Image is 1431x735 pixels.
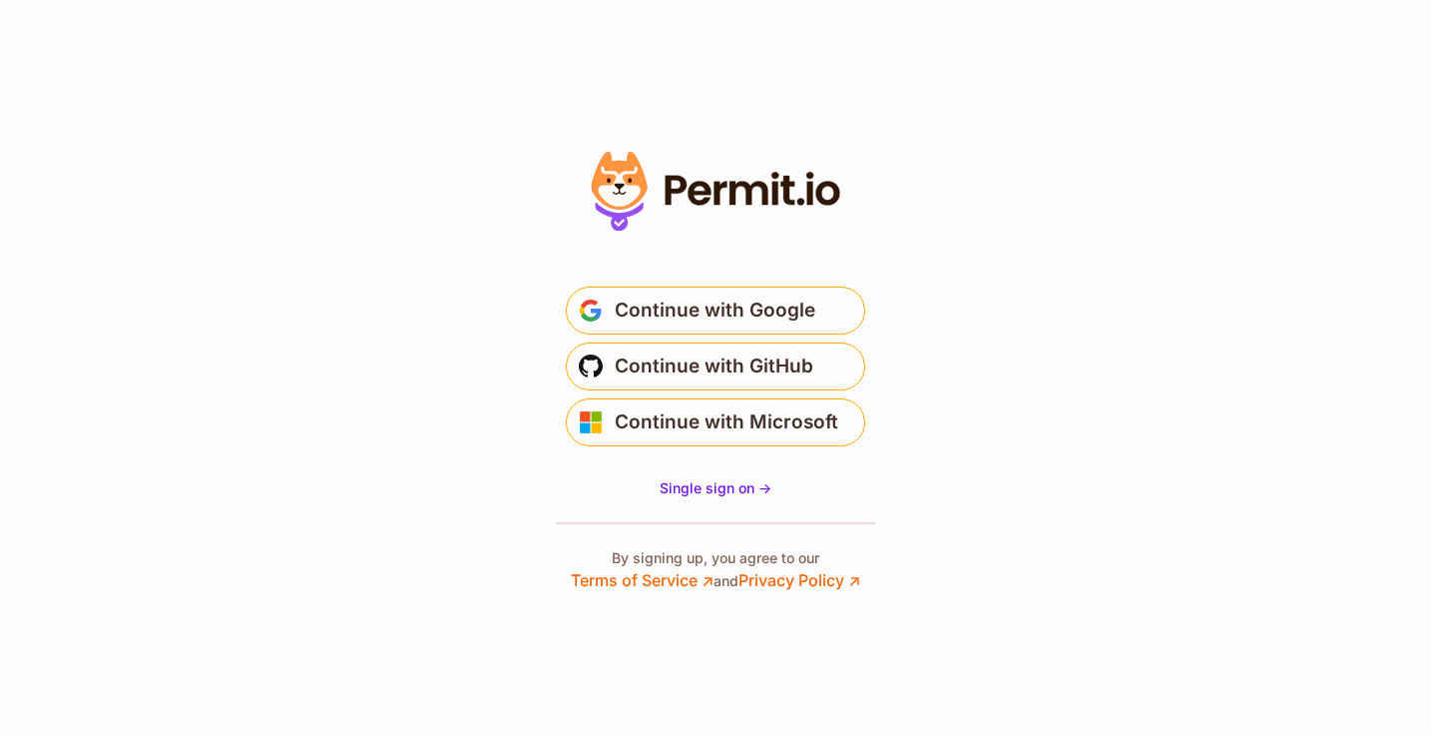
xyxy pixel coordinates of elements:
button: Continue with GitHub [566,343,865,390]
p: By signing up, you agree to our and [571,548,860,592]
a: Terms of Service ↗ [571,570,714,590]
span: Continue with GitHub [615,351,813,382]
a: Privacy Policy ↗ [738,570,860,590]
span: Single sign on -> [660,479,771,496]
button: Continue with Google [566,287,865,335]
span: Continue with Google [615,295,815,327]
a: Single sign on -> [660,478,771,498]
span: Continue with Microsoft [615,406,838,438]
button: Continue with Microsoft [566,398,865,446]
